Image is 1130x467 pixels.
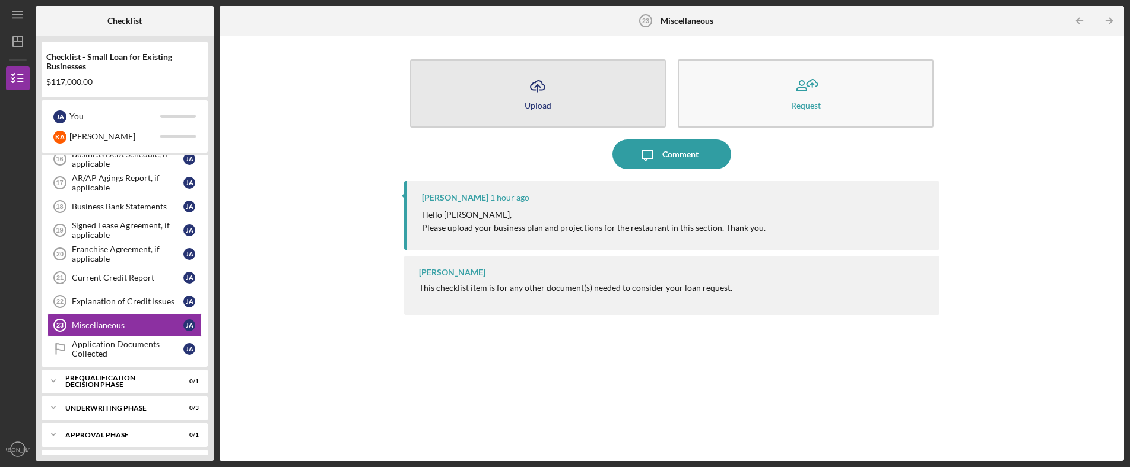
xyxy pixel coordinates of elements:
div: J A [183,153,195,165]
div: J A [183,224,195,236]
div: Application Documents Collected [72,339,183,358]
button: Upload [410,59,666,128]
div: Franchise Agreement, if applicable [72,244,183,263]
div: Prequalification Decision Phase [65,374,169,388]
div: Business Bank Statements [72,202,183,211]
div: Upload [525,101,551,110]
p: Please upload your business plan and projections for the restaurant in this section. Thank you. [422,221,766,234]
div: 0 / 1 [177,378,199,385]
a: 23MiscellaneousJA [47,313,202,337]
div: You [69,106,160,126]
tspan: 23 [642,17,649,24]
tspan: 21 [56,274,64,281]
div: J A [183,248,195,260]
div: Explanation of Credit Issues [72,297,183,306]
div: J A [183,272,195,284]
tspan: 20 [56,250,64,258]
div: [PERSON_NAME] [422,193,488,202]
div: Current Credit Report [72,273,183,282]
b: Checklist [107,16,142,26]
div: J A [183,177,195,189]
div: This checklist item is for any other document(s) needed to consider your loan request. [419,283,732,293]
div: Business Debt Schedule, if applicable [72,150,183,169]
div: Approval Phase [65,431,169,439]
div: AR/AP Agings Report, if applicable [72,173,183,192]
div: 0 / 1 [177,431,199,439]
div: [PERSON_NAME] [419,268,485,277]
div: $117,000.00 [46,77,203,87]
b: Miscellaneous [661,16,713,26]
div: K A [53,131,66,144]
div: Underwriting Phase [65,405,169,412]
a: 18Business Bank StatementsJA [47,195,202,218]
time: 2025-09-22 18:20 [490,193,529,202]
div: J A [183,201,195,212]
tspan: 16 [56,155,63,163]
div: J A [53,110,66,123]
div: Checklist - Small Loan for Existing Businesses [46,52,203,71]
div: [PERSON_NAME] [69,126,160,147]
tspan: 22 [56,298,64,305]
div: 0 / 3 [177,405,199,412]
div: Comment [662,139,699,169]
p: Hello [PERSON_NAME], [422,208,766,221]
a: 19Signed Lease Agreement, if applicableJA [47,218,202,242]
tspan: 18 [56,203,63,210]
button: [PERSON_NAME] [6,437,30,461]
div: J A [183,319,195,331]
button: Request [678,59,934,128]
button: Comment [612,139,731,169]
a: 17AR/AP Agings Report, if applicableJA [47,171,202,195]
a: 16Business Debt Schedule, if applicableJA [47,147,202,171]
tspan: 19 [56,227,63,234]
div: J A [183,296,195,307]
tspan: 17 [56,179,63,186]
a: 21Current Credit ReportJA [47,266,202,290]
div: Signed Lease Agreement, if applicable [72,221,183,240]
a: 22Explanation of Credit IssuesJA [47,290,202,313]
tspan: 23 [56,322,64,329]
a: Application Documents CollectedJA [47,337,202,361]
div: Miscellaneous [72,320,183,330]
a: 20Franchise Agreement, if applicableJA [47,242,202,266]
div: J A [183,343,195,355]
div: Request [791,101,821,110]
